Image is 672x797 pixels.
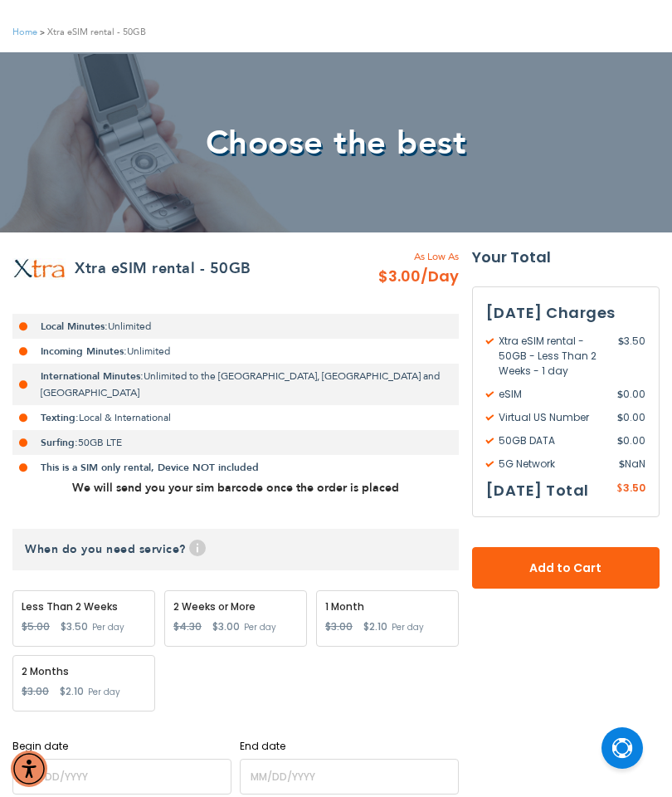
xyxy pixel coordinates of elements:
strong: International Minutes: [41,369,144,382]
span: 0.00 [617,409,645,424]
span: 3.50 [618,333,645,378]
img: Xtra eSIM rental - 50GB [12,257,66,279]
li: Unlimited to the [GEOGRAPHIC_DATA], [GEOGRAPHIC_DATA] and [GEOGRAPHIC_DATA] [12,363,459,404]
span: Help [189,539,206,555]
span: $ [618,333,624,348]
span: 5G Network [486,456,619,471]
strong: Texting: [41,410,79,423]
div: 1 Month [325,599,450,614]
div: Accessibility Menu [11,750,47,786]
div: Less Than 2 Weeks [22,599,146,614]
h3: [DATE] Total [486,477,589,502]
span: Per day [392,619,424,634]
strong: This is a SIM only rental, Device NOT included [41,460,259,473]
span: $ [617,433,623,447]
span: $3.00 [212,619,240,633]
span: Per day [92,619,124,634]
h3: [DATE] Charges [486,300,645,325]
label: Begin date [12,739,231,751]
li: Unlimited [12,338,459,363]
span: $2.10 [363,619,387,633]
li: Local & International [12,404,459,429]
label: End date [240,739,459,751]
span: Add to Cart [527,559,605,576]
span: As Low As [334,248,459,263]
li: Xtra eSIM rental - 50GB [37,23,146,39]
input: MM/DD/YYYY [240,758,459,794]
span: $3.00 [325,619,353,633]
span: $3.00 [378,263,459,288]
strong: Local Minutes: [41,319,108,332]
span: $4.30 [173,619,202,633]
a: Home [12,25,37,37]
span: 0.00 [617,433,645,447]
span: Choose the best [206,120,467,165]
span: NaN [619,456,645,471]
div: 2 Weeks or More [173,599,298,614]
span: Per day [88,684,120,699]
li: 50GB LTE [12,429,459,454]
span: $ [617,386,623,401]
div: 2 Months [22,663,146,678]
span: Xtra eSIM rental - 50GB - Less Than 2 Weeks - 1 day [486,333,618,378]
span: $ [616,481,623,496]
span: 3.50 [623,480,645,494]
strong: Your Total [472,244,660,269]
span: eSIM [486,386,617,401]
span: /Day [421,263,459,288]
span: $3.50 [61,619,88,633]
span: Virtual US Number [486,409,617,424]
strong: Incoming Minutes: [41,344,127,357]
span: 50GB DATA [486,433,617,447]
h3: When do you need service? [12,528,459,570]
input: MM/DD/YYYY [12,758,231,794]
button: Add to Cart [472,546,660,588]
span: Per day [244,619,276,634]
h2: Xtra eSIM rental - 50GB [75,256,251,281]
span: $2.10 [60,683,84,697]
span: $ [617,409,623,424]
span: $3.00 [22,683,49,697]
strong: Surfing: [41,435,78,448]
span: $ [619,456,625,471]
span: 0.00 [617,386,645,401]
li: Unlimited [12,313,459,338]
strong: We will send you your sim barcode once the order is placed [72,479,399,495]
span: $5.00 [22,619,50,633]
